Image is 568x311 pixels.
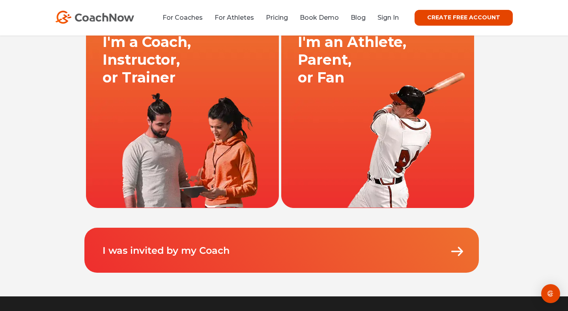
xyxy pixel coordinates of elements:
a: Sign In [377,14,399,21]
img: CoachNow Logo [55,11,134,24]
a: Book Demo [300,14,339,21]
a: For Coaches [163,14,203,21]
a: CREATE FREE ACCOUNT [415,10,513,26]
a: For Athletes [215,14,254,21]
div: Open Intercom Messenger [541,284,560,303]
a: Blog [351,14,366,21]
img: Arrow.png [449,244,465,259]
a: I was invited by my Coach [103,245,230,256]
a: Pricing [266,14,288,21]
